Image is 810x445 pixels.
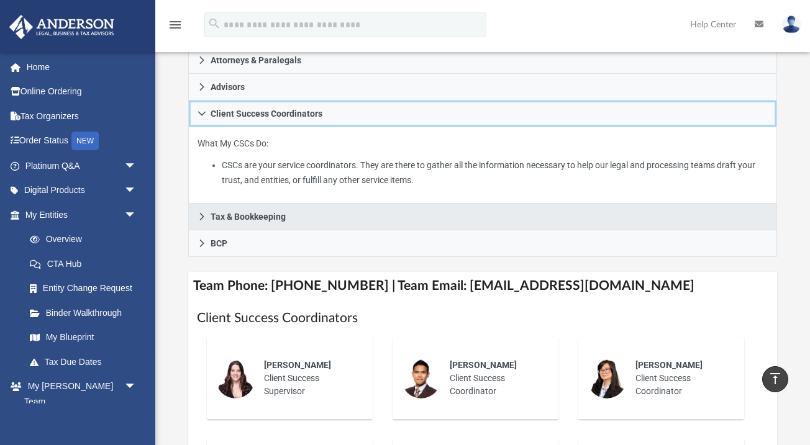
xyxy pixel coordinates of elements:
[450,360,517,370] span: [PERSON_NAME]
[17,300,155,325] a: Binder Walkthrough
[198,136,768,188] p: What My CSCs Do:
[124,153,149,179] span: arrow_drop_down
[9,79,155,104] a: Online Ordering
[188,101,778,127] a: Client Success Coordinators
[188,127,778,204] div: Client Success Coordinators
[188,272,778,300] h4: Team Phone: [PHONE_NUMBER] | Team Email: [EMAIL_ADDRESS][DOMAIN_NAME]
[211,109,322,118] span: Client Success Coordinators
[124,178,149,204] span: arrow_drop_down
[17,251,155,276] a: CTA Hub
[627,350,735,407] div: Client Success Coordinator
[17,276,155,301] a: Entity Change Request
[188,74,778,101] a: Advisors
[71,132,99,150] div: NEW
[9,128,155,154] a: Order StatusNEW
[587,359,627,398] img: thumbnail
[6,15,118,39] img: Anderson Advisors Platinum Portal
[768,371,783,386] i: vertical_align_top
[255,350,364,407] div: Client Success Supervisor
[9,202,155,227] a: My Entitiesarrow_drop_down
[9,374,149,414] a: My [PERSON_NAME] Teamarrow_drop_down
[17,227,155,252] a: Overview
[211,239,227,248] span: BCP
[188,204,778,230] a: Tax & Bookkeeping
[441,350,550,407] div: Client Success Coordinator
[124,202,149,228] span: arrow_drop_down
[9,178,155,203] a: Digital Productsarrow_drop_down
[188,47,778,74] a: Attorneys & Paralegals
[762,366,788,392] a: vertical_align_top
[124,374,149,400] span: arrow_drop_down
[264,360,331,370] span: [PERSON_NAME]
[168,24,183,32] a: menu
[17,325,149,350] a: My Blueprint
[17,349,155,374] a: Tax Due Dates
[211,56,301,65] span: Attorneys & Paralegals
[635,360,703,370] span: [PERSON_NAME]
[211,212,286,221] span: Tax & Bookkeeping
[9,153,155,178] a: Platinum Q&Aarrow_drop_down
[9,104,155,128] a: Tax Organizers
[188,230,778,257] a: BCP
[207,17,221,30] i: search
[9,55,155,79] a: Home
[216,359,255,398] img: thumbnail
[782,16,801,34] img: User Pic
[197,309,769,327] h1: Client Success Coordinators
[168,17,183,32] i: menu
[222,158,768,188] li: CSCs are your service coordinators. They are there to gather all the information necessary to hel...
[211,83,245,91] span: Advisors
[401,359,441,398] img: thumbnail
